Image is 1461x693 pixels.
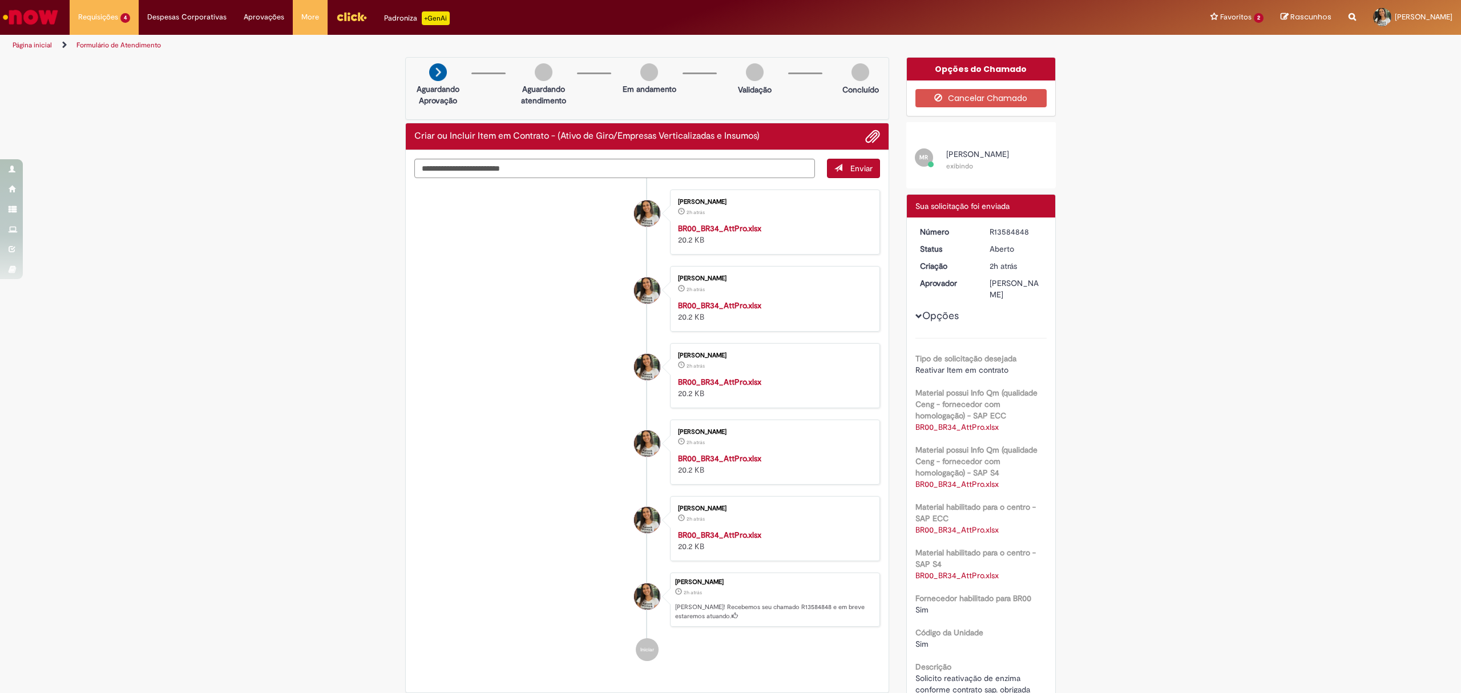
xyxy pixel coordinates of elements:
dt: Número [911,226,982,237]
p: Aguardando Aprovação [410,83,466,106]
span: Sim [915,639,929,649]
div: 20.2 KB [678,529,868,552]
span: Favoritos [1220,11,1252,23]
div: [PERSON_NAME] [678,505,868,512]
time: 01/10/2025 10:17:22 [687,362,705,369]
a: Rascunhos [1281,12,1331,23]
div: Opções do Chamado [907,58,1056,80]
span: 2h atrás [687,286,705,293]
p: [PERSON_NAME]! Recebemos seu chamado R13584848 e em breve estaremos atuando. [675,603,874,621]
a: Download de BR00_BR34_AttPro.xlsx [915,570,999,581]
span: [PERSON_NAME] [946,149,1009,159]
a: BR00_BR34_AttPro.xlsx [678,453,761,464]
time: 01/10/2025 10:17:40 [990,261,1017,271]
div: R13584848 [990,226,1043,237]
img: arrow-next.png [429,63,447,81]
span: 2h atrás [684,589,702,596]
p: Validação [738,84,772,95]
a: BR00_BR34_AttPro.xlsx [678,530,761,540]
div: 20.2 KB [678,453,868,476]
span: 2h atrás [990,261,1017,271]
div: [PERSON_NAME] [678,199,868,206]
a: Download de BR00_BR34_AttPro.xlsx [915,479,999,489]
b: Fornecedor habilitado para BR00 [915,593,1031,603]
span: Rascunhos [1290,11,1331,22]
span: Reativar Item em contrato [915,365,1008,375]
a: Download de BR00_BR34_AttPro.xlsx [915,525,999,535]
div: [PERSON_NAME] [678,275,868,282]
span: 2h atrás [687,515,705,522]
span: Sim [915,605,929,615]
p: Aguardando atendimento [516,83,571,106]
time: 01/10/2025 10:17:35 [687,209,705,216]
div: Tayna Dos Santos Costa [634,430,660,457]
span: [PERSON_NAME] [1395,12,1452,22]
a: Download de BR00_BR34_AttPro.xlsx [915,422,999,432]
img: img-circle-grey.png [535,63,552,81]
img: img-circle-grey.png [640,63,658,81]
span: MR [919,154,928,161]
b: Tipo de solicitação desejada [915,353,1016,364]
div: Aberto [990,243,1043,255]
span: Sua solicitação foi enviada [915,201,1010,211]
li: Tayna Dos Santos Costa [414,573,880,627]
a: BR00_BR34_AttPro.xlsx [678,300,761,311]
div: [PERSON_NAME] [678,429,868,436]
button: Adicionar anexos [865,129,880,144]
time: 01/10/2025 10:17:09 [687,515,705,522]
img: img-circle-grey.png [851,63,869,81]
span: 2h atrás [687,362,705,369]
a: Página inicial [13,41,52,50]
b: Descrição [915,662,951,672]
textarea: Digite sua mensagem aqui... [414,159,815,179]
dt: Aprovador [911,277,982,289]
a: Formulário de Atendimento [76,41,161,50]
ul: Histórico de tíquete [414,178,880,672]
span: 2 [1254,13,1264,23]
a: BR00_BR34_AttPro.xlsx [678,377,761,387]
button: Cancelar Chamado [915,89,1047,107]
div: [PERSON_NAME] [675,579,874,586]
span: Aprovações [244,11,284,23]
div: 20.2 KB [678,223,868,245]
div: [PERSON_NAME] [678,352,868,359]
div: 20.2 KB [678,300,868,323]
p: Concluído [842,84,879,95]
b: Código da Unidade [915,627,983,638]
span: 2h atrás [687,439,705,446]
img: ServiceNow [1,6,60,29]
img: img-circle-grey.png [746,63,764,81]
time: 01/10/2025 10:17:16 [687,439,705,446]
time: 01/10/2025 10:17:40 [684,589,702,596]
a: BR00_BR34_AttPro.xlsx [678,223,761,233]
p: Em andamento [623,83,676,95]
small: exibindo [946,162,973,171]
p: +GenAi [422,11,450,25]
span: 2h atrás [687,209,705,216]
dt: Status [911,243,982,255]
dt: Criação [911,260,982,272]
ul: Trilhas de página [9,35,966,56]
button: Enviar [827,159,880,178]
div: [PERSON_NAME] [990,277,1043,300]
div: Tayna Dos Santos Costa [634,507,660,533]
span: More [301,11,319,23]
div: 20.2 KB [678,376,868,399]
h2: Criar ou Incluir Item em Contrato - (Ativo de Giro/Empresas Verticalizadas e Insumos) Histórico d... [414,131,760,142]
div: 01/10/2025 10:17:40 [990,260,1043,272]
div: Tayna Dos Santos Costa [634,583,660,610]
time: 01/10/2025 10:17:29 [687,286,705,293]
img: click_logo_yellow_360x200.png [336,8,367,25]
b: Material habilitado para o centro - SAP ECC [915,502,1036,523]
div: Padroniza [384,11,450,25]
span: Enviar [850,163,873,174]
span: 4 [120,13,130,23]
b: Material habilitado para o centro - SAP S4 [915,547,1036,569]
b: Material possui Info Qm (qualidade Ceng - fornecedor com homologação) - SAP S4 [915,445,1038,478]
b: Material possui Info Qm (qualidade Ceng - fornecedor com homologação) - SAP ECC [915,388,1038,421]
